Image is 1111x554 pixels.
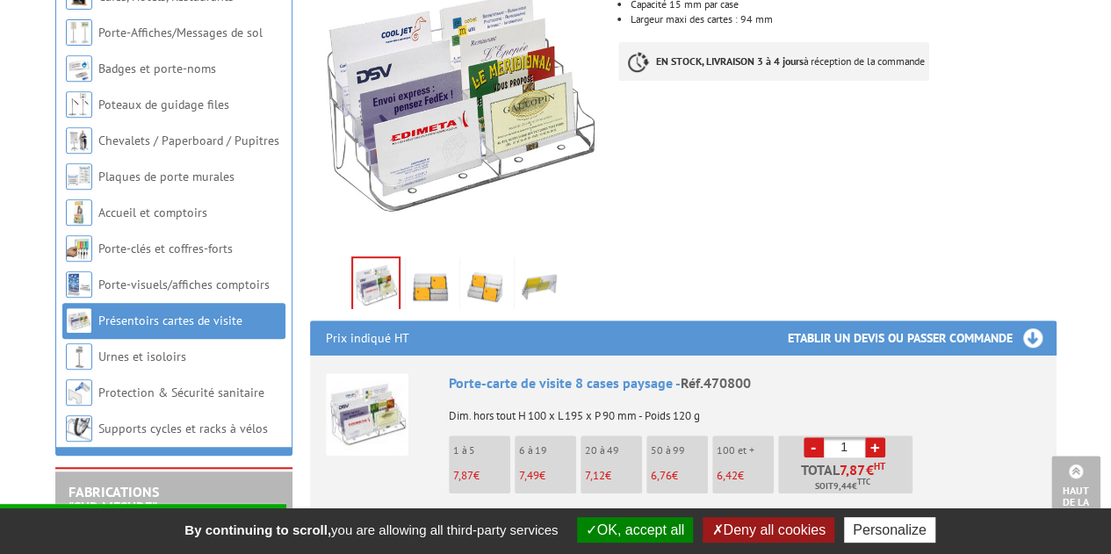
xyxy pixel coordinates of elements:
p: Total [783,463,913,493]
p: € [519,470,576,482]
a: Badges et porte-noms [98,61,216,76]
img: 470800_2.jpg [464,260,506,314]
p: € [717,470,774,482]
span: 7,87 [840,463,866,477]
img: 470800_3.jpg [518,260,560,314]
img: Chevalets / Paperboard / Pupitres [66,127,92,154]
img: Supports cycles et racks à vélos [66,415,92,442]
img: Plaques de porte murales [66,163,92,190]
span: 9,44 [833,479,852,493]
p: € [651,470,708,482]
span: 7,49 [519,468,539,483]
a: Haut de la page [1051,456,1100,528]
a: Supports cycles et racks à vélos [98,421,268,436]
p: 50 à 99 [651,444,708,457]
div: Porte-carte de visite 8 cases paysage - [449,373,1041,393]
img: 470800_1.jpg [409,260,451,314]
img: Accueil et comptoirs [66,199,92,226]
span: Soit € [815,479,870,493]
p: 1 à 5 [453,444,510,457]
img: Porte-carte de visite 8 cases paysage [326,373,408,456]
span: 6,42 [717,468,738,483]
span: you are allowing all third-party services [176,522,566,537]
img: Urnes et isoloirs [66,343,92,370]
button: OK, accept all [577,517,694,543]
sup: TTC [857,477,870,486]
strong: By continuing to scroll, [184,522,331,537]
button: Personalize (modal window) [844,517,935,543]
img: Porte-visuels/affiches comptoirs [66,271,92,298]
img: Badges et porte-noms [66,55,92,82]
p: 20 à 49 [585,444,642,457]
a: Porte-Affiches/Messages de sol [98,25,263,40]
h3: Etablir un devis ou passer commande [788,320,1057,356]
img: Présentoirs cartes de visite [66,307,92,334]
a: Présentoirs cartes de visite [98,313,242,328]
span: Réf.470800 [681,374,751,392]
img: Protection & Sécurité sanitaire [66,379,92,406]
a: Urnes et isoloirs [98,349,186,364]
img: porte_noms_470800_1.jpg [353,258,399,313]
p: € [585,470,642,482]
strong: EN STOCK, LIVRAISON 3 à 4 jours [656,54,804,68]
p: Dim. hors tout H 100 x L 195 x P 90 mm - Poids 120 g [449,398,1041,422]
a: Porte-visuels/affiches comptoirs [98,277,270,292]
p: € [453,470,510,482]
sup: HT [874,460,885,472]
p: 100 et + [717,444,774,457]
img: Poteaux de guidage files [66,91,92,118]
img: Porte-Affiches/Messages de sol [66,19,92,46]
span: € [866,463,874,477]
span: 7,12 [585,468,605,483]
a: FABRICATIONS"Sur Mesure" [69,483,159,516]
a: + [865,437,885,457]
p: à réception de la commande [618,42,929,81]
a: Plaques de porte murales [98,169,234,184]
a: Protection & Sécurité sanitaire [98,385,264,400]
span: 7,87 [453,468,473,483]
button: Deny all cookies [703,517,834,543]
a: Chevalets / Paperboard / Pupitres [98,133,279,148]
p: 6 à 19 [519,444,576,457]
img: Porte-clés et coffres-forts [66,235,92,262]
a: Poteaux de guidage files [98,97,229,112]
span: 6,76 [651,468,672,483]
a: Porte-clés et coffres-forts [98,241,233,256]
a: - [804,437,824,457]
a: Accueil et comptoirs [98,205,207,220]
p: Prix indiqué HT [326,320,409,356]
li: Largeur maxi des cartes : 94 mm [631,14,1056,25]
